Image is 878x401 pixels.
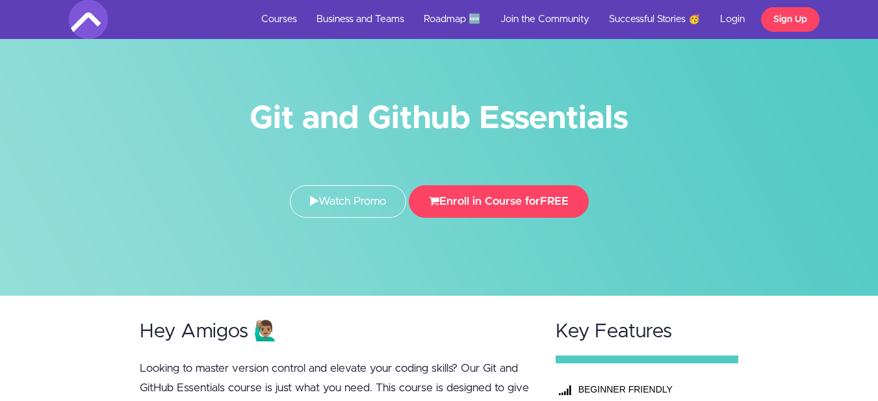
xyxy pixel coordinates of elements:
[290,185,406,218] a: Watch Promo
[761,7,820,32] a: Sign Up
[556,321,739,343] h2: Key Features
[540,196,569,207] span: FREE
[409,185,589,218] button: Enroll in Course forFREE
[140,321,531,343] h2: Hey Amigos 🙋🏽‍♂️
[69,104,810,133] h1: Git and Github Essentials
